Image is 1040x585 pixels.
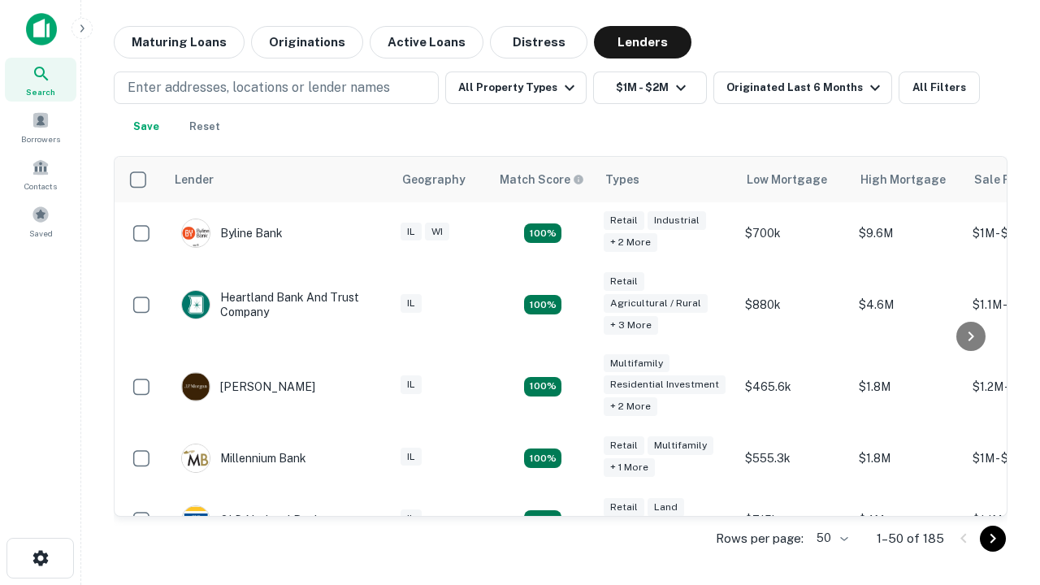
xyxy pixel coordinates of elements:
td: $880k [737,264,851,346]
th: Geography [392,157,490,202]
th: Types [596,157,737,202]
div: + 2 more [604,233,657,252]
div: Lender [175,170,214,189]
div: Matching Properties: 20, hasApolloMatch: undefined [524,223,561,243]
button: All Property Types [445,71,587,104]
div: Geography [402,170,466,189]
a: Search [5,58,76,102]
button: Active Loans [370,26,483,58]
button: Distress [490,26,587,58]
td: $465.6k [737,346,851,428]
p: Rows per page: [716,529,804,548]
th: High Mortgage [851,157,964,202]
span: Search [26,85,55,98]
a: Saved [5,199,76,243]
div: IL [401,223,422,241]
p: 1–50 of 185 [877,529,944,548]
button: Maturing Loans [114,26,245,58]
button: $1M - $2M [593,71,707,104]
span: Contacts [24,180,57,193]
td: $1.8M [851,427,964,489]
div: IL [401,375,422,394]
div: Residential Investment [604,375,726,394]
div: IL [401,509,422,528]
img: capitalize-icon.png [26,13,57,45]
div: Matching Properties: 27, hasApolloMatch: undefined [524,377,561,396]
div: Low Mortgage [747,170,827,189]
img: picture [182,373,210,401]
button: Reset [179,110,231,143]
div: Agricultural / Rural [604,294,708,313]
div: 50 [810,526,851,550]
td: $9.6M [851,202,964,264]
span: Saved [29,227,53,240]
div: + 1 more [604,458,655,477]
span: Borrowers [21,132,60,145]
div: Retail [604,436,644,455]
td: $1.8M [851,346,964,428]
button: Go to next page [980,526,1006,552]
th: Lender [165,157,392,202]
p: Enter addresses, locations or lender names [128,78,390,97]
td: $4M [851,489,964,551]
td: $715k [737,489,851,551]
div: Types [605,170,639,189]
div: Industrial [648,211,706,230]
div: WI [425,223,449,241]
div: Originated Last 6 Months [726,78,885,97]
td: $555.3k [737,427,851,489]
div: Heartland Bank And Trust Company [181,290,376,319]
td: $700k [737,202,851,264]
button: Enter addresses, locations or lender names [114,71,439,104]
div: IL [401,448,422,466]
td: $4.6M [851,264,964,346]
div: Millennium Bank [181,444,306,473]
div: Land [648,498,684,517]
button: Lenders [594,26,691,58]
img: picture [182,219,210,247]
div: Retail [604,211,644,230]
div: High Mortgage [860,170,946,189]
div: + 3 more [604,316,658,335]
div: OLD National Bank [181,505,321,535]
div: Multifamily [604,354,669,373]
th: Capitalize uses an advanced AI algorithm to match your search with the best lender. The match sco... [490,157,596,202]
button: Originations [251,26,363,58]
button: Save your search to get updates of matches that match your search criteria. [120,110,172,143]
h6: Match Score [500,171,581,188]
button: Originated Last 6 Months [713,71,892,104]
div: Capitalize uses an advanced AI algorithm to match your search with the best lender. The match sco... [500,171,584,188]
img: picture [182,506,210,534]
div: Multifamily [648,436,713,455]
button: All Filters [899,71,980,104]
div: + 2 more [604,397,657,416]
div: Retail [604,272,644,291]
div: [PERSON_NAME] [181,372,315,401]
iframe: Chat Widget [959,455,1040,533]
div: Matching Properties: 17, hasApolloMatch: undefined [524,295,561,314]
a: Contacts [5,152,76,196]
th: Low Mortgage [737,157,851,202]
div: IL [401,294,422,313]
img: picture [182,444,210,472]
img: picture [182,291,210,318]
a: Borrowers [5,105,76,149]
div: Byline Bank [181,219,283,248]
div: Matching Properties: 18, hasApolloMatch: undefined [524,510,561,530]
div: Matching Properties: 16, hasApolloMatch: undefined [524,448,561,468]
div: Retail [604,498,644,517]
